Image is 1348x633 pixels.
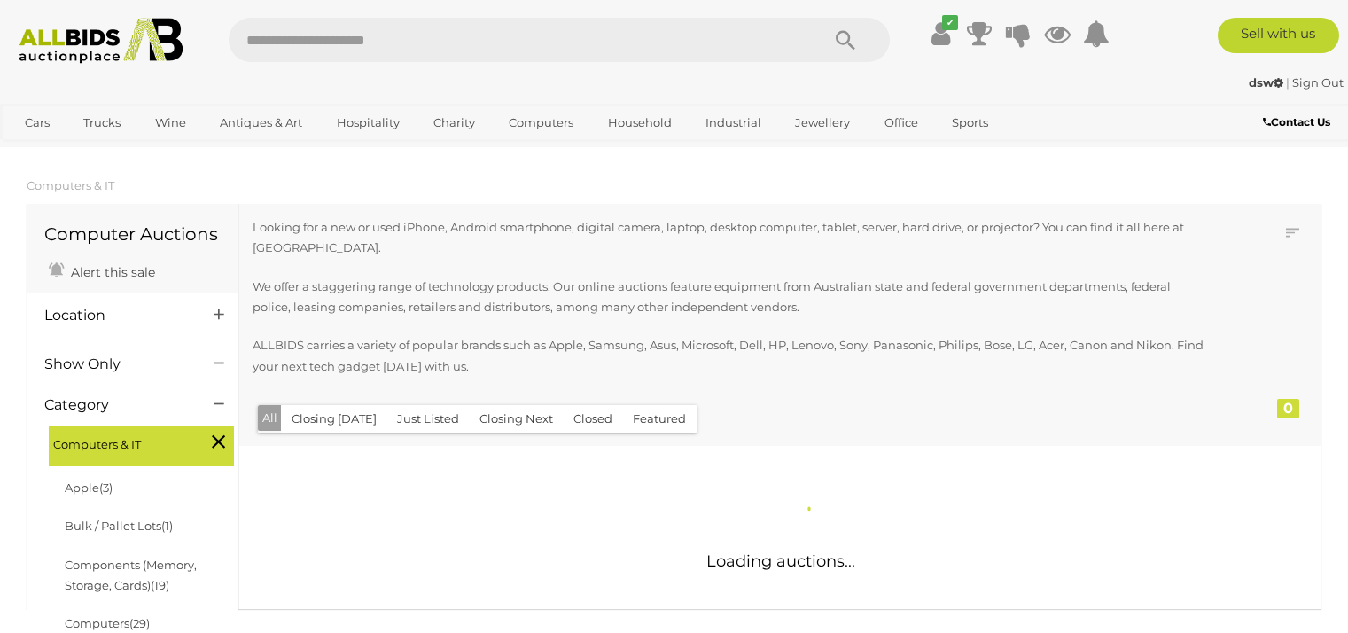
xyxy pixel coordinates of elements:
[44,356,187,372] h4: Show Only
[65,481,113,495] a: Apple(3)
[942,15,958,30] i: ✔
[940,108,1000,137] a: Sports
[144,108,198,137] a: Wine
[65,519,173,533] a: Bulk / Pallet Lots(1)
[66,264,155,280] span: Alert this sale
[281,405,387,433] button: Closing [DATE]
[65,616,150,630] a: Computers(29)
[44,308,187,324] h4: Location
[422,108,487,137] a: Charity
[1218,18,1339,53] a: Sell with us
[873,108,930,137] a: Office
[161,519,173,533] span: (1)
[927,18,954,50] a: ✔
[208,108,314,137] a: Antiques & Art
[1249,75,1283,90] strong: dsw
[622,405,697,433] button: Featured
[13,108,61,137] a: Cars
[563,405,623,433] button: Closed
[1249,75,1286,90] a: dsw
[386,405,470,433] button: Just Listed
[253,217,1207,259] p: Looking for a new or used iPhone, Android smartphone, digital camera, laptop, desktop computer, t...
[65,558,197,592] a: Components (Memory, Storage, Cards)(19)
[1277,399,1299,418] div: 0
[258,405,282,431] button: All
[596,108,683,137] a: Household
[72,108,132,137] a: Trucks
[13,137,162,167] a: [GEOGRAPHIC_DATA]
[694,108,773,137] a: Industrial
[783,108,861,137] a: Jewellery
[469,405,564,433] button: Closing Next
[1286,75,1290,90] span: |
[129,616,150,630] span: (29)
[706,551,855,571] span: Loading auctions...
[1292,75,1344,90] a: Sign Out
[1263,113,1335,132] a: Contact Us
[1263,115,1330,129] b: Contact Us
[99,481,113,495] span: (3)
[325,108,411,137] a: Hospitality
[151,578,169,592] span: (19)
[44,397,187,413] h4: Category
[801,18,890,62] button: Search
[53,430,186,455] span: Computers & IT
[44,224,221,244] h1: Computer Auctions
[253,277,1207,318] p: We offer a staggering range of technology products. Our online auctions feature equipment from Au...
[27,178,114,192] a: Computers & IT
[44,257,160,284] a: Alert this sale
[10,18,192,64] img: Allbids.com.au
[497,108,585,137] a: Computers
[253,335,1207,377] p: ALLBIDS carries a variety of popular brands such as Apple, Samsung, Asus, Microsoft, Dell, HP, Le...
